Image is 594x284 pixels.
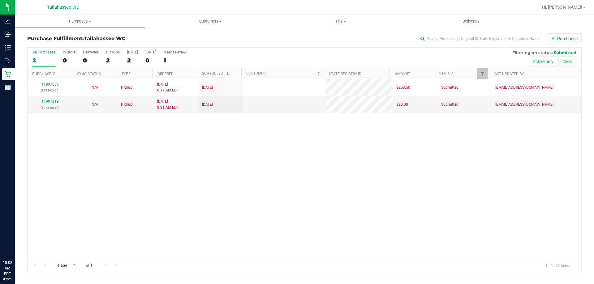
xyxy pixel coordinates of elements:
[495,102,553,108] span: [EMAIL_ADDRESS][DOMAIN_NAME]
[15,19,145,24] span: Purchases
[529,56,557,67] button: Active only
[145,50,156,54] div: [DATE]
[47,5,79,10] span: Tallahassee WC
[6,31,118,253] iframe: Resource center
[396,102,408,108] span: $20.00
[441,102,458,108] span: Submitted
[127,50,138,54] div: [DATE]
[157,82,179,93] span: [DATE] 8:17 AM EDT
[202,102,213,108] span: [DATE]
[157,99,179,110] span: [DATE] 8:31 AM EDT
[493,72,524,76] a: Last Updated By
[548,33,582,44] button: All Purchases
[275,15,406,28] a: Tills
[5,84,11,91] inline-svg: Reports
[418,34,541,43] input: Search Purchase ID, Original ID, State Registry ID or Customer Name...
[395,72,410,76] a: Amount
[127,57,138,64] div: 2
[121,85,132,91] span: Pickup
[3,260,12,277] p: 10:08 AM EDT
[5,58,11,64] inline-svg: Outbound
[71,261,82,270] input: 1
[121,102,132,108] span: Pickup
[5,31,11,37] inline-svg: Inbound
[27,36,212,41] h3: Purchase Fulfillment:
[145,15,275,28] a: Customers
[157,72,174,76] a: Ordered
[396,85,410,91] span: $253.50
[406,15,536,28] a: Deliveries
[246,71,265,75] a: Customer
[164,57,187,64] div: 1
[202,85,213,91] span: [DATE]
[5,71,11,77] inline-svg: Retail
[276,19,405,24] span: Tills
[122,72,131,76] a: Type
[202,71,230,76] a: Scheduled
[441,85,458,91] span: Submitted
[454,19,488,24] span: Deliveries
[53,261,97,270] span: Page of 1
[554,50,576,55] span: Submitted
[540,261,575,270] span: 1 - 2 of 2 items
[164,50,187,54] div: Needs Review
[439,71,453,75] a: Status
[145,19,275,24] span: Customers
[3,277,12,281] p: 09/24
[313,68,324,79] a: Filter
[145,57,156,64] div: 0
[5,18,11,24] inline-svg: Analytics
[542,5,582,10] span: Hi, [PERSON_NAME]!
[495,85,553,91] span: [EMAIL_ADDRESS][DOMAIN_NAME]
[5,45,11,51] inline-svg: Inventory
[477,68,488,79] a: Filter
[329,72,361,76] a: State Registry ID
[558,56,576,67] button: Clear
[512,50,553,55] span: Filtering on status:
[15,15,145,28] a: Purchases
